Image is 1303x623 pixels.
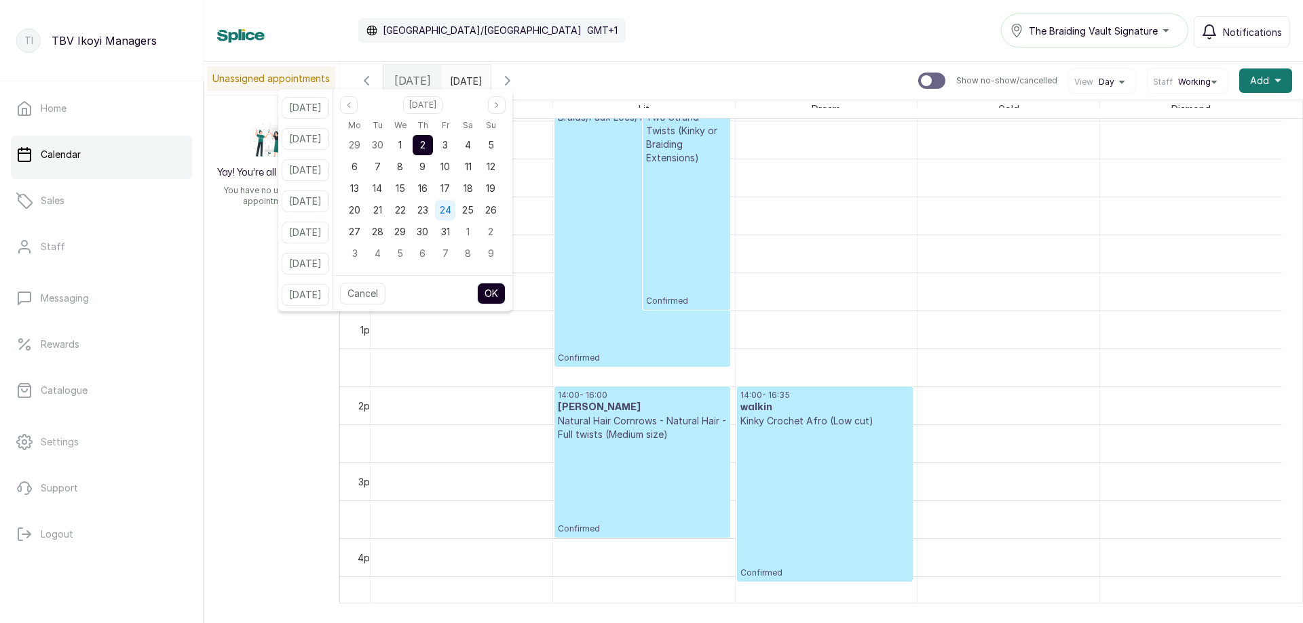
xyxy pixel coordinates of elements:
span: 28 [372,226,383,237]
div: 20 Oct 2025 [343,199,366,221]
div: 02 Nov 2025 [480,221,502,243]
span: Diamond [1169,100,1213,117]
span: 3 [442,139,448,150]
a: Home [11,89,192,127]
button: [DATE] [282,128,329,150]
span: We [394,117,407,134]
p: 14:00 - 16:35 [740,390,909,401]
button: Select month [403,96,442,114]
div: 12 Oct 2025 [480,156,502,178]
a: Rewards [11,325,192,363]
button: Cancel [340,283,385,304]
div: 04 Nov 2025 [366,243,388,264]
span: The Braiding Vault Signature [1029,24,1158,38]
span: 3 [352,247,358,259]
p: Logout [41,527,73,541]
span: Sa [463,117,473,134]
p: Support [41,481,78,495]
svg: page next [493,101,501,109]
p: Catalogue [41,384,88,397]
div: 27 Oct 2025 [343,221,366,243]
div: 26 Oct 2025 [480,199,502,221]
span: Day [1099,77,1114,87]
button: The Braiding Vault Signature [1001,14,1188,47]
span: 31 [441,226,450,237]
div: 30 Sep 2025 [366,134,388,156]
button: [DATE] [282,284,329,306]
div: 30 Oct 2025 [411,221,434,243]
p: [GEOGRAPHIC_DATA]/[GEOGRAPHIC_DATA] [383,24,582,37]
span: 8 [465,247,471,259]
button: [DATE] [282,97,329,119]
p: Sales [41,194,64,207]
p: 14:00 - 16:00 [558,390,727,401]
span: 1 [398,139,402,150]
span: 20 [349,204,360,216]
span: Staff [1153,77,1173,87]
p: Show no-show/cancelled [956,75,1057,86]
div: Thursday [411,117,434,134]
div: 4pm [355,550,380,565]
p: Confirmed [558,124,727,363]
span: Gold [996,100,1022,117]
span: 11 [465,161,472,172]
p: Staff [41,240,65,254]
p: Kinky Crochet Afro (Low cut) [740,414,909,428]
div: 24 Oct 2025 [434,199,457,221]
span: Working [1178,77,1211,87]
div: 13 Oct 2025 [343,178,366,199]
div: 01 Nov 2025 [457,221,479,243]
div: 3pm [356,475,380,489]
span: 26 [485,204,497,216]
div: 07 Oct 2025 [366,156,388,178]
div: Friday [434,117,457,134]
span: 2 [420,139,426,150]
h3: [PERSON_NAME] [558,401,727,414]
div: [DATE] [383,65,442,96]
span: [DATE] [394,73,431,89]
div: 02 Oct 2025 [411,134,434,156]
h3: walkin [740,401,909,414]
p: Confirmed [558,441,727,534]
p: Settings [41,435,79,449]
div: Tuesday [366,117,388,134]
span: 5 [488,139,494,150]
div: 1pm [358,323,380,337]
p: Two Strand Twists (Kinky or Braiding Extensions) [646,110,727,165]
div: 04 Oct 2025 [457,134,479,156]
div: 19 Oct 2025 [480,178,502,199]
span: 2 [488,226,493,237]
div: Saturday [457,117,479,134]
span: 5 [397,247,403,259]
button: Logout [11,515,192,553]
div: 23 Oct 2025 [411,199,434,221]
span: Lit [636,100,652,117]
span: 4 [465,139,471,150]
button: [DATE] [282,222,329,243]
div: Oct 2025 [343,117,502,264]
span: 21 [373,204,382,216]
button: [DATE] [282,253,329,275]
span: Notifications [1223,25,1282,39]
p: Calendar [41,148,81,161]
p: Unassigned appointments [207,66,335,91]
span: 18 [464,182,473,194]
button: StaffWorking [1153,77,1222,87]
span: Su [486,117,496,134]
span: 17 [440,182,450,194]
span: 7 [375,161,381,172]
span: Dream [809,100,843,117]
h2: Yay! You’re all caught up! [217,166,326,180]
button: OK [477,283,506,304]
p: TI [24,34,33,47]
div: Wednesday [389,117,411,134]
span: 27 [349,226,360,237]
span: View [1074,77,1093,87]
span: 9 [419,161,426,172]
span: Tu [373,117,383,134]
span: 6 [419,247,426,259]
span: 24 [440,204,451,216]
div: 05 Nov 2025 [389,243,411,264]
span: 29 [349,139,360,150]
p: You have no unassigned appointments. [212,185,331,207]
